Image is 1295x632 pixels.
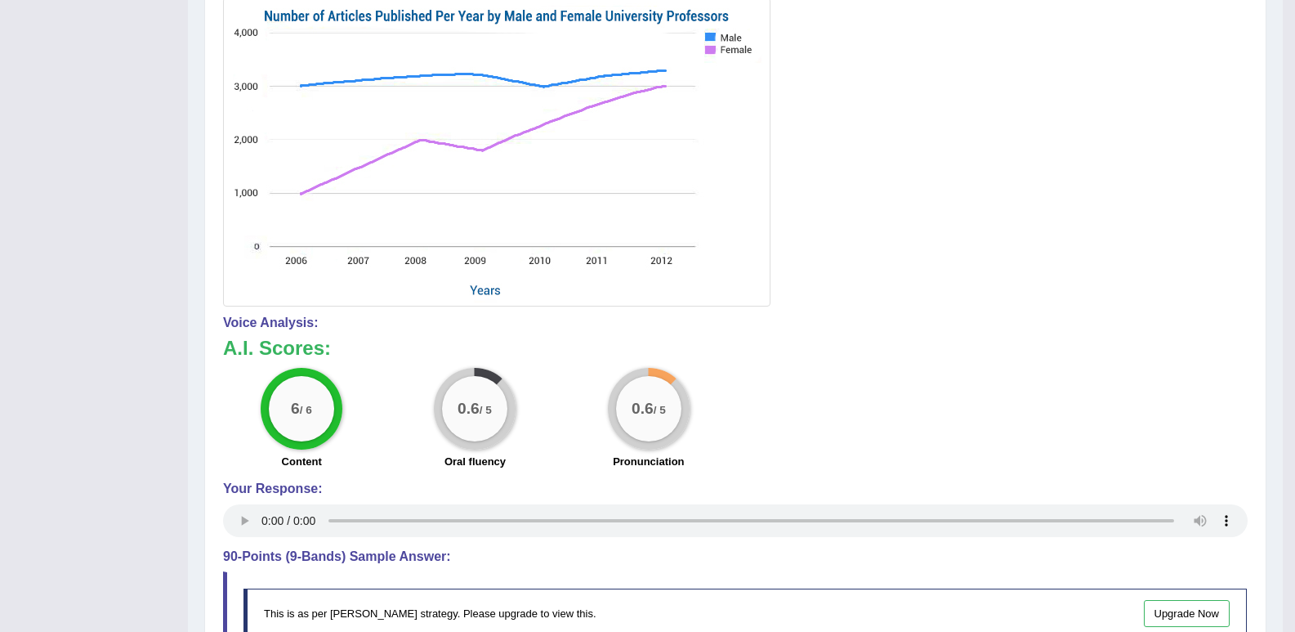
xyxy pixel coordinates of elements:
small: / 6 [300,404,312,416]
h4: Your Response: [223,482,1248,496]
label: Content [282,454,322,469]
h4: 90-Points (9-Bands) Sample Answer: [223,549,1248,564]
a: Upgrade Now [1144,600,1230,627]
b: A.I. Scores: [223,337,331,359]
label: Oral fluency [444,454,506,469]
big: 6 [291,400,300,418]
big: 0.6 [632,400,654,418]
h4: Voice Analysis: [223,316,1248,330]
label: Pronunciation [613,454,684,469]
big: 0.6 [458,400,480,418]
small: / 5 [654,404,666,416]
small: / 5 [480,404,492,416]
